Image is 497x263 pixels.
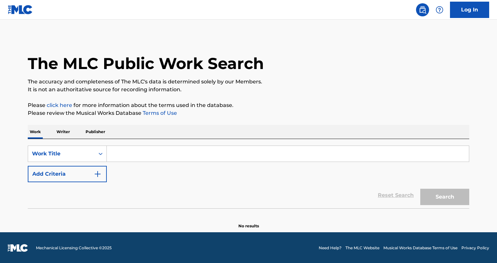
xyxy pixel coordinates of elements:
button: Add Criteria [28,166,107,182]
p: Writer [55,125,72,139]
img: search [419,6,426,14]
a: The MLC Website [345,245,379,251]
a: Need Help? [319,245,342,251]
iframe: Chat Widget [464,232,497,263]
img: MLC Logo [8,5,33,14]
span: Mechanical Licensing Collective © 2025 [36,245,112,251]
a: Public Search [416,3,429,16]
div: Help [433,3,446,16]
div: Work Title [32,150,91,158]
a: Musical Works Database Terms of Use [383,245,457,251]
a: Privacy Policy [461,245,489,251]
p: Please review the Musical Works Database [28,109,469,117]
a: Terms of Use [141,110,177,116]
img: logo [8,244,28,252]
p: Please for more information about the terms used in the database. [28,101,469,109]
p: It is not an authoritative source for recording information. [28,86,469,94]
img: 9d2ae6d4665cec9f34b9.svg [94,170,102,178]
form: Search Form [28,146,469,208]
p: No results [238,215,259,229]
h1: The MLC Public Work Search [28,54,264,73]
p: Publisher [84,125,107,139]
p: The accuracy and completeness of The MLC's data is determined solely by our Members. [28,78,469,86]
p: Work [28,125,43,139]
a: click here [47,102,72,108]
a: Log In [450,2,489,18]
img: help [436,6,443,14]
